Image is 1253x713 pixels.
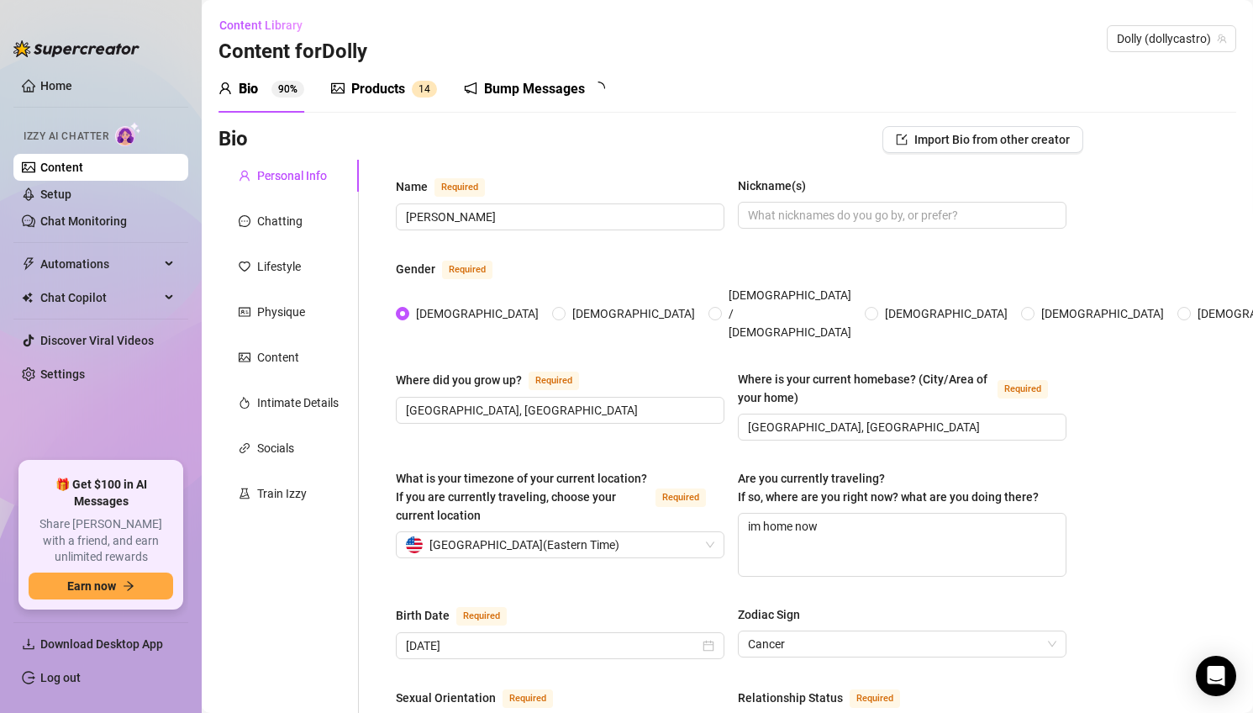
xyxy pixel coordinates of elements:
[503,689,553,708] span: Required
[878,304,1014,323] span: [DEMOGRAPHIC_DATA]
[271,81,304,98] sup: 90%
[738,177,818,195] label: Nickname(s)
[429,532,619,557] span: [GEOGRAPHIC_DATA] ( Eastern Time )
[566,304,702,323] span: [DEMOGRAPHIC_DATA]
[22,637,35,651] span: download
[257,257,301,276] div: Lifestyle
[123,580,134,592] span: arrow-right
[218,82,232,95] span: user
[40,671,81,684] a: Log out
[722,286,858,341] span: [DEMOGRAPHIC_DATA] / [DEMOGRAPHIC_DATA]
[67,579,116,593] span: Earn now
[406,208,711,226] input: Name
[406,636,699,655] input: Birth Date
[412,81,437,98] sup: 14
[592,82,605,95] span: loading
[738,689,843,707] div: Relationship Status
[396,371,522,389] div: Where did you grow up?
[40,334,154,347] a: Discover Viral Videos
[396,259,511,279] label: Gender
[464,82,477,95] span: notification
[257,166,327,185] div: Personal Info
[442,261,492,279] span: Required
[257,348,299,367] div: Content
[1196,656,1236,696] div: Open Intercom Messenger
[218,126,248,153] h3: Bio
[434,178,485,197] span: Required
[484,79,585,99] div: Bump Messages
[738,370,991,407] div: Where is your current homebase? (City/Area of your home)
[218,39,367,66] h3: Content for Dolly
[1217,34,1227,44] span: team
[882,126,1083,153] button: Import Bio from other creator
[40,284,160,311] span: Chat Copilot
[424,83,430,95] span: 4
[40,214,127,228] a: Chat Monitoring
[748,631,1056,657] span: Cancer
[396,260,435,278] div: Gender
[331,82,345,95] span: picture
[257,484,307,503] div: Train Izzy
[29,477,173,510] span: 🎁 Get $100 in AI Messages
[738,370,1066,407] label: Where is your current homebase? (City/Area of your home)
[529,372,579,390] span: Required
[406,536,423,553] img: us
[396,177,428,196] div: Name
[396,606,450,625] div: Birth Date
[40,637,163,651] span: Download Desktop App
[40,161,83,174] a: Content
[914,133,1070,146] span: Import Bio from other creator
[850,689,900,708] span: Required
[396,472,647,522] span: What is your timezone of your current location? If you are currently traveling, choose your curre...
[738,605,800,624] div: Zodiac Sign
[406,401,711,420] input: Where did you grow up?
[456,607,507,626] span: Required
[13,40,140,57] img: logo-BBDzfeDw.svg
[22,257,35,271] span: thunderbolt
[218,12,316,39] button: Content Library
[396,605,525,626] label: Birth Date
[257,212,303,230] div: Chatting
[239,442,250,454] span: link
[239,170,250,182] span: user
[29,573,173,599] button: Earn nowarrow-right
[29,516,173,566] span: Share [PERSON_NAME] with a friend, and earn unlimited rewards
[396,177,503,197] label: Name
[396,689,496,707] div: Sexual Orientation
[40,79,72,92] a: Home
[22,292,33,304] img: Chat Copilot
[115,122,141,146] img: AI Chatter
[239,351,250,363] span: picture
[239,488,250,499] span: experiment
[409,304,545,323] span: [DEMOGRAPHIC_DATA]
[239,79,258,99] div: Bio
[239,306,250,318] span: idcard
[239,261,250,272] span: heart
[738,472,1039,504] span: Are you currently traveling? If so, where are you right now? what are you doing there?
[896,134,908,145] span: import
[739,514,1066,576] textarea: im home now
[748,418,1053,436] input: Where is your current homebase? (City/Area of your home)
[40,251,160,277] span: Automations
[219,18,303,32] span: Content Library
[738,177,806,195] div: Nickname(s)
[239,397,250,409] span: fire
[738,688,919,708] label: Relationship Status
[998,380,1048,399] span: Required
[655,489,706,507] span: Required
[738,605,812,624] label: Zodiac Sign
[24,129,108,145] span: Izzy AI Chatter
[1117,26,1226,51] span: Dolly (dollycastro)
[396,688,571,708] label: Sexual Orientation
[748,206,1053,224] input: Nickname(s)
[40,367,85,381] a: Settings
[257,393,339,412] div: Intimate Details
[351,79,405,99] div: Products
[1035,304,1171,323] span: [DEMOGRAPHIC_DATA]
[419,83,424,95] span: 1
[396,370,598,390] label: Where did you grow up?
[239,215,250,227] span: message
[257,439,294,457] div: Socials
[257,303,305,321] div: Physique
[40,187,71,201] a: Setup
